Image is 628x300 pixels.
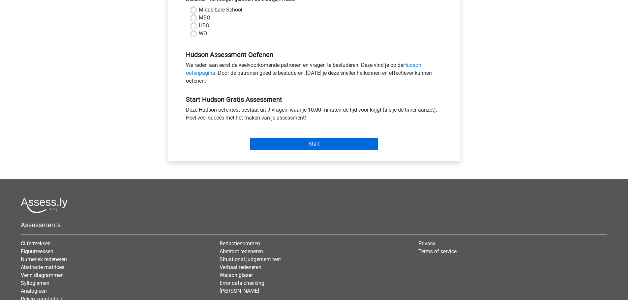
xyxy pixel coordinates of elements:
[220,280,264,286] a: Error data checking
[220,248,263,255] a: Abstract redeneren
[21,198,68,213] img: Assessly logo
[21,272,64,278] a: Venn diagrammen
[181,106,447,124] div: Deze Hudson oefentest bestaat uit 9 vragen, waar je 10:00 minuten de tijd voor krijgt (als je de ...
[21,288,47,294] a: Analogieen
[199,6,242,14] label: Middelbare School
[21,248,53,255] a: Figuurreeksen
[21,264,64,270] a: Abstracte matrices
[21,280,49,286] a: Syllogismen
[418,240,435,247] a: Privacy
[186,95,442,103] h5: Start Hudson Gratis Assessment
[418,248,457,255] a: Terms of service
[220,288,259,294] a: [PERSON_NAME]
[21,221,607,229] h5: Assessments
[220,264,261,270] a: Verbaal redeneren
[181,61,447,88] div: We raden aan eerst de veelvoorkomende patronen en vragen te bestuderen. Deze vind je op de . Door...
[220,272,253,278] a: Watson glaser
[199,30,207,38] label: WO
[250,138,378,150] input: Start
[199,22,209,30] label: HBO
[220,256,281,262] a: Situational judgement test
[186,51,442,59] h5: Hudson Assessment Oefenen
[21,256,67,262] a: Numeriek redeneren
[220,240,260,247] a: Redactiesommen
[199,14,210,22] label: MBO
[21,240,51,247] a: Cijferreeksen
